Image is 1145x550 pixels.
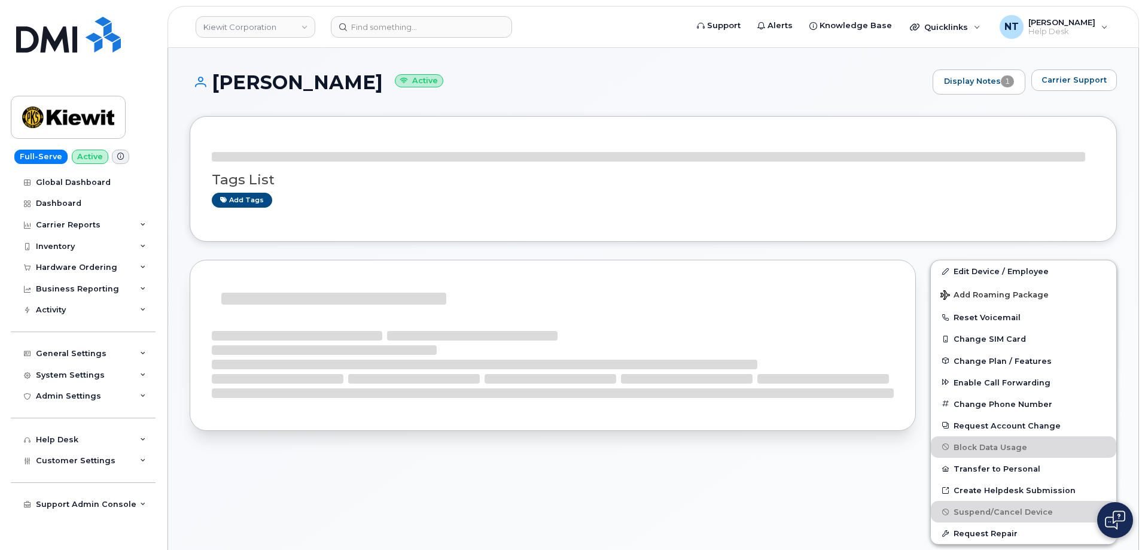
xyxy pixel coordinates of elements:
button: Transfer to Personal [931,458,1116,479]
h3: Tags List [212,172,1095,187]
span: Carrier Support [1042,74,1107,86]
span: Change Plan / Features [954,356,1052,365]
small: Active [395,74,443,88]
img: Open chat [1105,511,1125,530]
button: Block Data Usage [931,436,1116,458]
span: Add Roaming Package [940,290,1049,302]
button: Change Plan / Features [931,350,1116,372]
button: Reset Voicemail [931,306,1116,328]
span: Suspend/Cancel Device [954,508,1053,516]
button: Carrier Support [1031,69,1117,91]
a: Edit Device / Employee [931,260,1116,282]
a: Add tags [212,193,272,208]
span: Enable Call Forwarding [954,378,1050,387]
span: 1 [1001,75,1014,87]
button: Enable Call Forwarding [931,372,1116,393]
button: Change SIM Card [931,328,1116,350]
a: Create Helpdesk Submission [931,479,1116,501]
a: Display Notes1 [933,69,1025,95]
button: Request Account Change [931,415,1116,436]
button: Suspend/Cancel Device [931,501,1116,522]
button: Request Repair [931,522,1116,544]
h1: [PERSON_NAME] [190,72,927,93]
button: Add Roaming Package [931,282,1116,306]
button: Change Phone Number [931,393,1116,415]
